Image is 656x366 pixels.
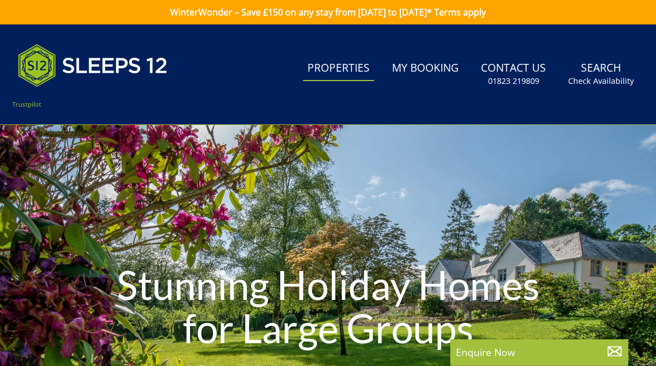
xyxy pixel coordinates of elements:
[387,56,463,81] a: My Booking
[12,100,41,108] a: Trustpilot
[564,56,638,92] a: SearchCheck Availability
[476,56,550,92] a: Contact Us01823 219809
[18,38,168,93] img: Sleeps 12
[303,56,374,81] a: Properties
[456,345,623,359] p: Enquire Now
[488,76,539,87] small: 01823 219809
[568,76,634,87] small: Check Availability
